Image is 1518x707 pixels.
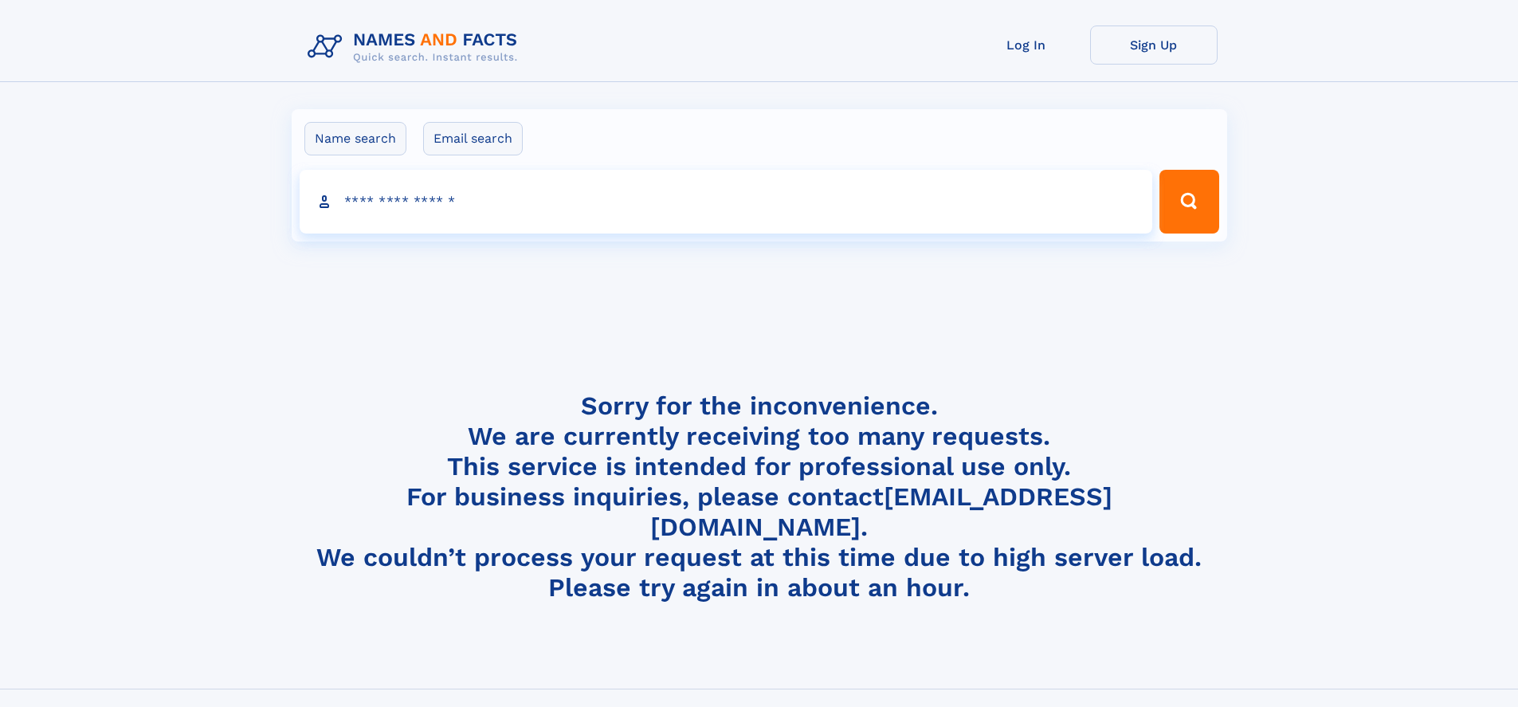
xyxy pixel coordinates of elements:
[1090,26,1218,65] a: Sign Up
[301,391,1218,603] h4: Sorry for the inconvenience. We are currently receiving too many requests. This service is intend...
[423,122,523,155] label: Email search
[1159,170,1218,234] button: Search Button
[650,481,1112,542] a: [EMAIL_ADDRESS][DOMAIN_NAME]
[304,122,406,155] label: Name search
[300,170,1153,234] input: search input
[963,26,1090,65] a: Log In
[301,26,531,69] img: Logo Names and Facts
